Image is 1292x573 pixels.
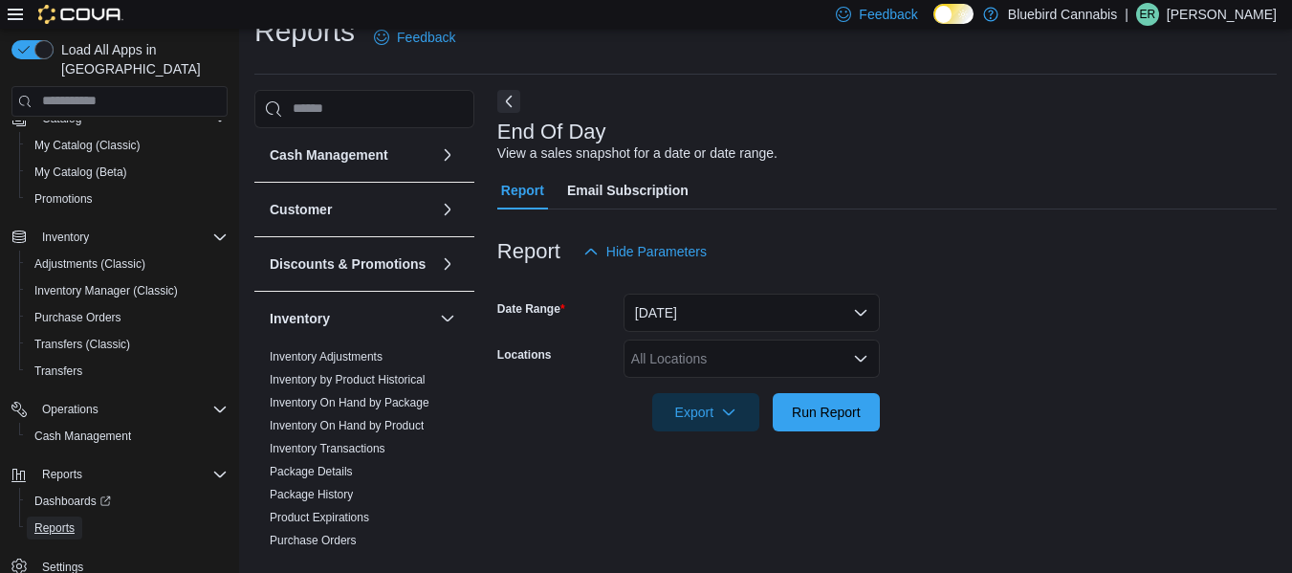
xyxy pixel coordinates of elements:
span: Promotions [27,187,228,210]
button: Export [652,393,759,431]
button: Transfers (Classic) [19,331,235,358]
a: Dashboards [19,488,235,515]
span: My Catalog (Classic) [27,134,228,157]
h3: Discounts & Promotions [270,254,426,274]
h3: Inventory [270,309,330,328]
span: Transfers [27,360,228,383]
a: Promotions [27,187,100,210]
span: Operations [34,398,228,421]
span: Adjustments (Classic) [27,253,228,275]
span: Dashboards [34,494,111,509]
span: Inventory Manager (Classic) [34,283,178,298]
button: Hide Parameters [576,232,714,271]
a: Feedback [366,18,463,56]
button: Promotions [19,186,235,212]
button: Purchase Orders [19,304,235,331]
button: Transfers [19,358,235,385]
span: Cash Management [27,425,228,448]
a: Product Expirations [270,511,369,524]
p: [PERSON_NAME] [1167,3,1277,26]
span: Cash Management [34,429,131,444]
a: Inventory Adjustments [270,350,383,364]
a: Cash Management [27,425,139,448]
input: Dark Mode [933,4,974,24]
span: Inventory Adjustments [270,349,383,364]
a: My Catalog (Classic) [27,134,148,157]
span: Inventory Transactions [270,441,385,456]
a: Inventory On Hand by Product [270,419,424,432]
span: Transfers (Classic) [27,333,228,356]
button: Cash Management [19,423,235,450]
h3: End Of Day [497,121,606,143]
button: Inventory [270,309,432,328]
span: Hide Parameters [606,242,707,261]
button: Inventory Manager (Classic) [19,277,235,304]
a: Inventory Manager (Classic) [27,279,186,302]
span: Adjustments (Classic) [34,256,145,272]
span: Purchase Orders [270,533,357,548]
span: er [1140,3,1156,26]
h1: Reports [254,12,355,51]
button: Discounts & Promotions [436,253,459,275]
span: Product Expirations [270,510,369,525]
span: Reports [27,517,228,540]
span: Email Subscription [567,171,689,209]
a: Adjustments (Classic) [27,253,153,275]
span: Export [664,393,748,431]
label: Date Range [497,301,565,317]
span: Purchase Orders [27,306,228,329]
div: emma remus [1136,3,1159,26]
button: Next [497,90,520,113]
span: Reorder [270,556,311,571]
button: Inventory [34,226,97,249]
span: Purchase Orders [34,310,121,325]
span: Inventory On Hand by Product [270,418,424,433]
span: Package Details [270,464,353,479]
a: Inventory by Product Historical [270,373,426,386]
button: Customer [436,198,459,221]
span: My Catalog (Beta) [27,161,228,184]
span: Inventory [34,226,228,249]
a: Transfers (Classic) [27,333,138,356]
div: View a sales snapshot for a date or date range. [497,143,777,164]
span: My Catalog (Classic) [34,138,141,153]
button: Reports [34,463,90,486]
a: Transfers [27,360,90,383]
a: Inventory Transactions [270,442,385,455]
span: Reports [42,467,82,482]
span: Feedback [859,5,917,24]
span: Inventory On Hand by Package [270,395,429,410]
span: Inventory by Product Historical [270,372,426,387]
span: Reports [34,520,75,536]
span: Dashboards [27,490,228,513]
button: Cash Management [270,145,432,165]
span: My Catalog (Beta) [34,165,127,180]
a: Reorder [270,557,311,570]
a: Inventory On Hand by Package [270,396,429,409]
label: Locations [497,347,552,363]
button: Reports [4,461,235,488]
button: Discounts & Promotions [270,254,432,274]
span: Reports [34,463,228,486]
a: Reports [27,517,82,540]
h3: Report [497,240,560,263]
img: Cova [38,5,123,24]
span: Operations [42,402,99,417]
button: My Catalog (Classic) [19,132,235,159]
span: Transfers [34,364,82,379]
button: Run Report [773,393,880,431]
a: Purchase Orders [27,306,129,329]
button: [DATE] [624,294,880,332]
span: Load All Apps in [GEOGRAPHIC_DATA] [54,40,228,78]
span: Inventory [42,230,89,245]
h3: Cash Management [270,145,388,165]
button: Open list of options [853,351,868,366]
button: Operations [34,398,106,421]
a: Purchase Orders [270,534,357,547]
button: Operations [4,396,235,423]
button: Adjustments (Classic) [19,251,235,277]
span: Feedback [397,28,455,47]
span: Transfers (Classic) [34,337,130,352]
a: Dashboards [27,490,119,513]
a: Package History [270,488,353,501]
